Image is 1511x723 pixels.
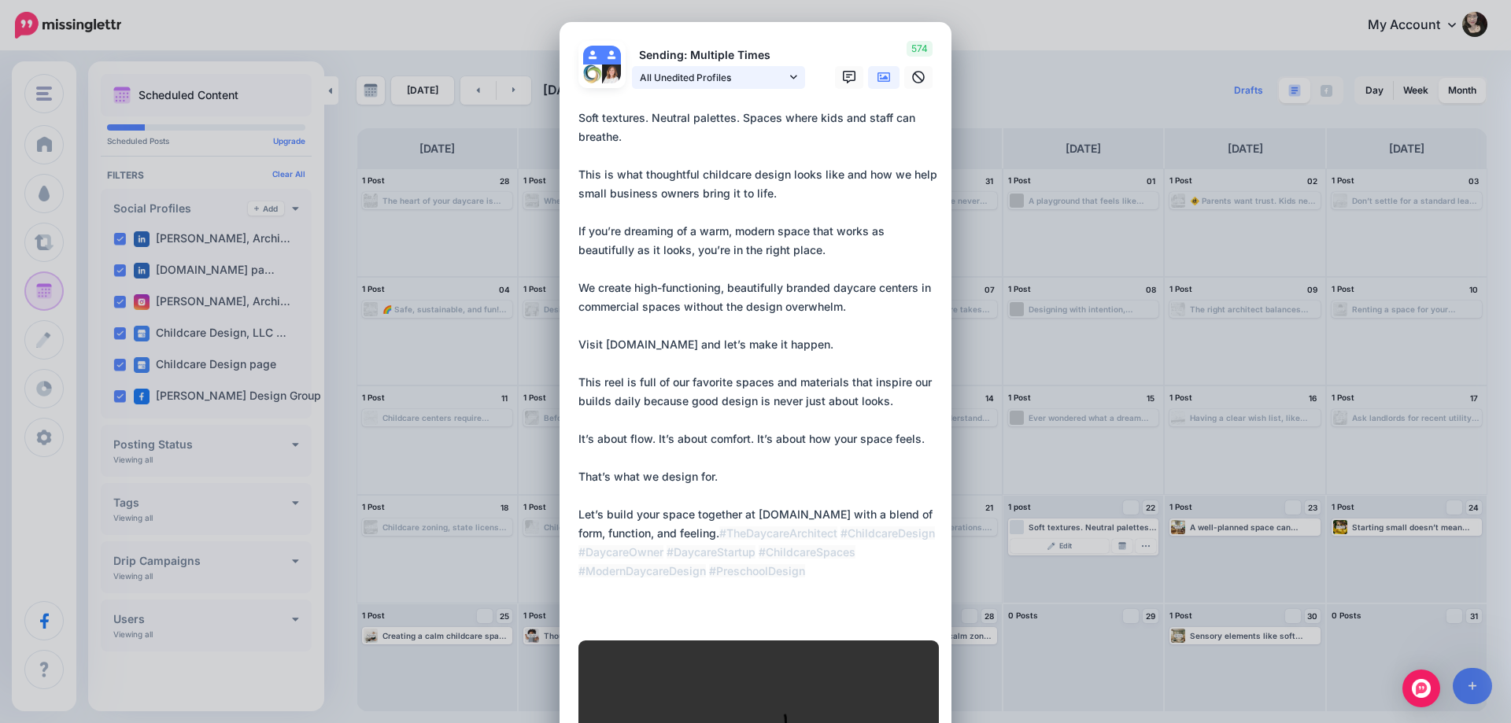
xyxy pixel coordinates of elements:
[583,65,602,83] img: 308004973_647017746980964_2007098106111989668_n-bsa144056.png
[907,41,933,57] span: 574
[632,46,805,65] p: Sending: Multiple Times
[1402,670,1440,707] div: Open Intercom Messenger
[602,65,621,83] img: ACg8ocIlCG6dA0v2ciFHIjlwobABclKltGAGlCuJQJYiSLnFdS_-Nb_2s96-c-82275.png
[583,46,602,65] img: user_default_image.png
[640,69,786,86] span: All Unedited Profiles
[602,46,621,65] img: user_default_image.png
[632,66,805,89] a: All Unedited Profiles
[578,109,940,581] div: Soft textures. Neutral palettes. Spaces where kids and staff can breathe. This is what thoughtful...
